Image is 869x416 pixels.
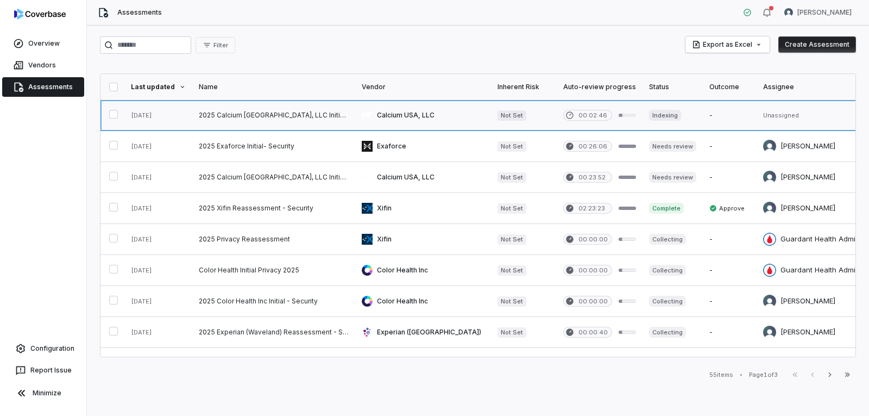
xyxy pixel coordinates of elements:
img: Arun Muthu avatar [763,326,776,339]
div: 55 items [709,371,733,379]
div: Inherent Risk [498,83,550,91]
span: Filter [213,41,228,49]
span: Assessments [28,83,73,91]
td: - [703,286,757,317]
span: [PERSON_NAME] [797,8,852,17]
td: - [703,224,757,255]
img: Arun Muthu avatar [763,295,776,308]
div: Page 1 of 3 [749,371,778,379]
button: Export as Excel [685,36,770,53]
img: Guardant Health Admin avatar [763,233,776,246]
a: Overview [2,34,84,53]
div: Last updated [131,83,186,91]
div: Name [199,83,349,91]
a: Configuration [4,339,82,358]
td: - [703,100,757,131]
button: Report Issue [4,361,82,380]
img: Arun Muthu avatar [763,140,776,153]
img: logo-D7KZi-bG.svg [14,9,66,20]
button: Create Assessment [778,36,856,53]
div: Outcome [709,83,750,91]
div: • [740,371,742,378]
button: Arun Muthu avatar[PERSON_NAME] [778,4,858,21]
a: Assessments [2,77,84,97]
img: Arun Muthu avatar [763,171,776,184]
span: Overview [28,39,60,48]
img: Arun Muthu avatar [784,8,793,17]
div: Status [649,83,696,91]
div: Vendor [362,83,484,91]
td: - [703,131,757,162]
span: Report Issue [30,366,72,375]
img: Arun Muthu avatar [763,202,776,215]
button: Filter [196,37,235,53]
img: Guardant Health Admin avatar [763,264,776,277]
a: Vendors [2,55,84,75]
td: - [703,255,757,286]
span: Assessments [117,8,162,17]
td: - [703,162,757,193]
span: Minimize [33,389,61,398]
span: Configuration [30,344,74,353]
td: - [703,317,757,348]
div: Assignee [763,83,860,91]
button: Minimize [4,382,82,404]
div: Auto-review progress [563,83,636,91]
span: Vendors [28,61,56,70]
